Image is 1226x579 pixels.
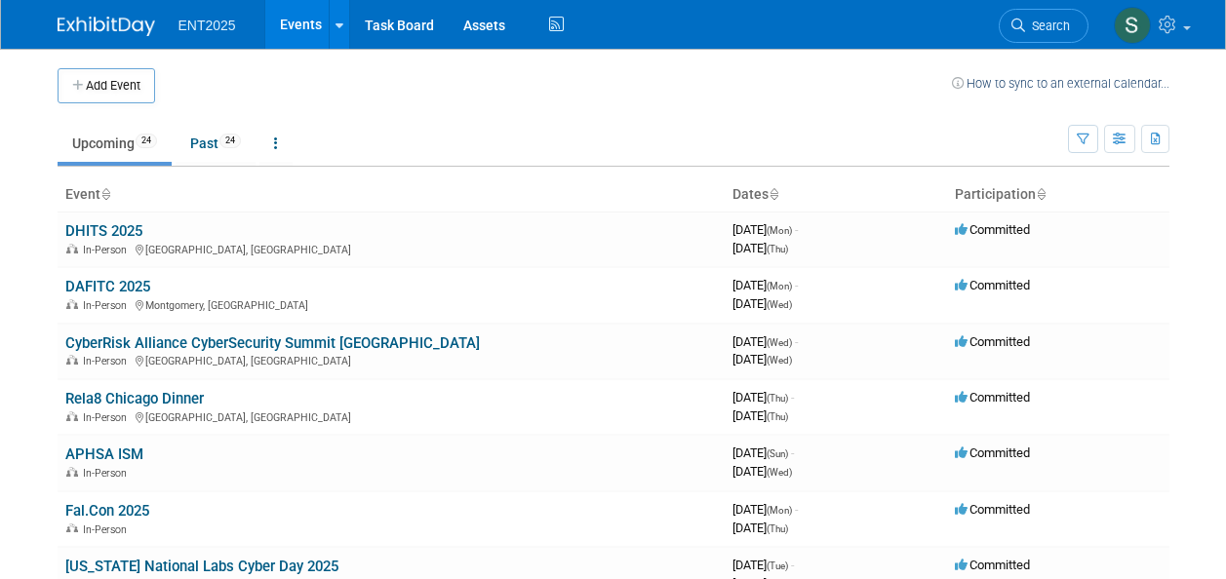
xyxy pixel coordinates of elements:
[955,390,1030,405] span: Committed
[83,467,133,480] span: In-Person
[732,296,792,311] span: [DATE]
[732,352,792,367] span: [DATE]
[952,76,1169,91] a: How to sync to an external calendar...
[767,281,792,291] span: (Mon)
[66,411,78,421] img: In-Person Event
[65,390,204,407] a: Rela8 Chicago Dinner
[83,523,133,536] span: In-Person
[955,222,1030,237] span: Committed
[1025,19,1070,33] span: Search
[219,134,241,148] span: 24
[732,278,798,292] span: [DATE]
[65,502,149,520] a: Fal.Con 2025
[58,68,155,103] button: Add Event
[955,278,1030,292] span: Committed
[83,411,133,424] span: In-Person
[65,558,338,575] a: [US_STATE] National Labs Cyber Day 2025
[83,355,133,367] span: In-Person
[176,125,256,162] a: Past24
[725,178,947,212] th: Dates
[732,222,798,237] span: [DATE]
[732,390,794,405] span: [DATE]
[1036,186,1046,202] a: Sort by Participation Type
[83,244,133,256] span: In-Person
[58,178,725,212] th: Event
[999,9,1088,43] a: Search
[769,186,778,202] a: Sort by Start Date
[767,355,792,366] span: (Wed)
[65,334,480,352] a: CyberRisk Alliance CyberSecurity Summit [GEOGRAPHIC_DATA]
[136,134,157,148] span: 24
[65,241,717,256] div: [GEOGRAPHIC_DATA], [GEOGRAPHIC_DATA]
[767,523,788,534] span: (Thu)
[178,18,236,33] span: ENT2025
[732,521,788,535] span: [DATE]
[767,393,788,404] span: (Thu)
[767,560,788,571] span: (Tue)
[947,178,1169,212] th: Participation
[65,222,142,240] a: DHITS 2025
[767,448,788,459] span: (Sun)
[100,186,110,202] a: Sort by Event Name
[732,558,794,572] span: [DATE]
[732,334,798,349] span: [DATE]
[732,464,792,479] span: [DATE]
[732,502,798,517] span: [DATE]
[732,445,794,460] span: [DATE]
[65,408,717,424] div: [GEOGRAPHIC_DATA], [GEOGRAPHIC_DATA]
[83,299,133,312] span: In-Person
[66,244,78,253] img: In-Person Event
[767,299,792,310] span: (Wed)
[955,445,1030,460] span: Committed
[767,244,788,254] span: (Thu)
[66,467,78,477] img: In-Person Event
[1114,7,1151,44] img: Stephanie Silva
[767,411,788,422] span: (Thu)
[767,467,792,478] span: (Wed)
[955,334,1030,349] span: Committed
[795,502,798,517] span: -
[791,445,794,460] span: -
[58,17,155,36] img: ExhibitDay
[767,337,792,348] span: (Wed)
[791,390,794,405] span: -
[58,125,172,162] a: Upcoming24
[795,278,798,292] span: -
[767,505,792,516] span: (Mon)
[955,502,1030,517] span: Committed
[66,299,78,309] img: In-Person Event
[66,523,78,533] img: In-Person Event
[795,334,798,349] span: -
[66,355,78,365] img: In-Person Event
[795,222,798,237] span: -
[955,558,1030,572] span: Committed
[732,408,788,423] span: [DATE]
[65,445,143,463] a: APHSA ISM
[65,296,717,312] div: Montgomery, [GEOGRAPHIC_DATA]
[65,352,717,367] div: [GEOGRAPHIC_DATA], [GEOGRAPHIC_DATA]
[791,558,794,572] span: -
[732,241,788,255] span: [DATE]
[767,225,792,236] span: (Mon)
[65,278,150,295] a: DAFITC 2025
